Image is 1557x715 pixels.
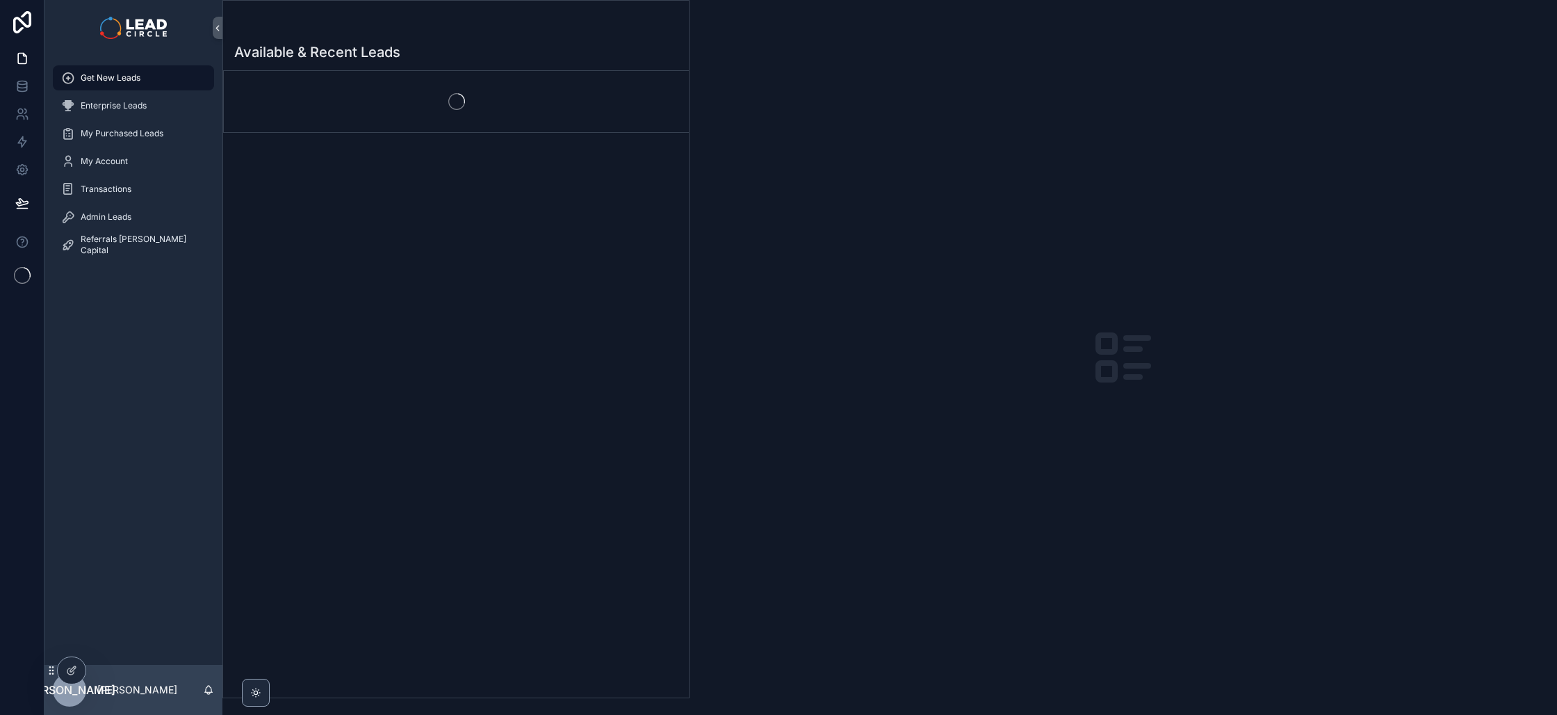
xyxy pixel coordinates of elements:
span: Referrals [PERSON_NAME] Capital [81,234,200,256]
a: Get New Leads [53,65,214,90]
span: [PERSON_NAME] [24,682,115,698]
span: Enterprise Leads [81,100,147,111]
span: My Account [81,156,128,167]
a: My Purchased Leads [53,121,214,146]
a: Enterprise Leads [53,93,214,118]
span: Transactions [81,184,131,195]
a: Transactions [53,177,214,202]
span: Admin Leads [81,211,131,223]
div: scrollable content [44,56,222,275]
h1: Available & Recent Leads [234,42,400,62]
a: Referrals [PERSON_NAME] Capital [53,232,214,257]
img: App logo [100,17,166,39]
span: Get New Leads [81,72,140,83]
a: My Account [53,149,214,174]
p: [PERSON_NAME] [97,683,177,697]
a: Admin Leads [53,204,214,230]
span: My Purchased Leads [81,128,163,139]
